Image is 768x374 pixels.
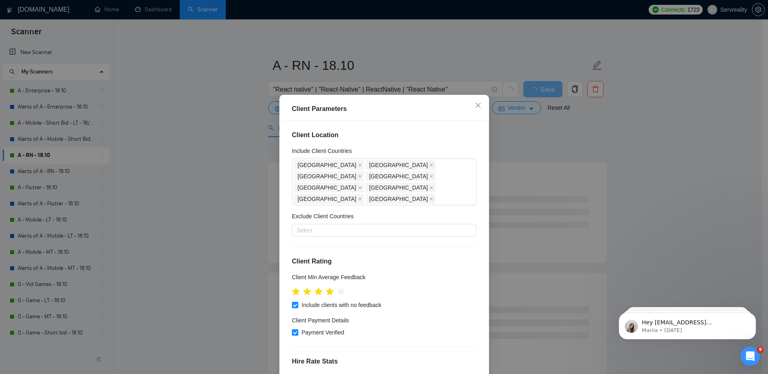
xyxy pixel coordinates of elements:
h5: Include Client Countries [292,146,352,155]
span: Germany [294,171,364,181]
span: close [429,174,433,178]
span: [GEOGRAPHIC_DATA] [369,194,428,203]
span: [GEOGRAPHIC_DATA] [298,194,356,203]
span: 9 [757,347,764,353]
span: [GEOGRAPHIC_DATA] [298,172,356,181]
span: [GEOGRAPHIC_DATA] [369,172,428,181]
span: [GEOGRAPHIC_DATA] [369,183,428,192]
span: star [326,287,334,295]
button: Close [467,95,489,117]
span: star [292,287,300,295]
span: close [358,174,362,178]
span: close [358,197,362,201]
span: [GEOGRAPHIC_DATA] [298,161,356,169]
iframe: Intercom live chat [741,347,760,366]
span: close [475,102,481,109]
span: star [314,287,323,295]
span: Denmark [294,194,364,204]
span: United Kingdom [365,160,435,170]
span: Payment Verified [298,328,348,337]
h5: Exclude Client Countries [292,212,354,221]
h4: Hire Rate Stats [292,357,477,366]
iframe: Intercom notifications message [607,296,768,352]
span: [GEOGRAPHIC_DATA] [298,183,356,192]
span: close [358,186,362,190]
span: star [337,287,345,295]
span: close [429,186,433,190]
span: United States [294,160,364,170]
span: close [429,163,433,167]
h4: Client Rating [292,257,477,266]
span: [GEOGRAPHIC_DATA] [369,161,428,169]
h5: Client Min Average Feedback [292,273,366,282]
span: star [303,287,311,295]
div: Client Parameters [292,104,477,114]
span: close [429,197,433,201]
span: Sweden [294,183,364,192]
span: close [358,163,362,167]
span: Norway [365,183,435,192]
h4: Client Payment Details [292,316,349,325]
span: Include clients with no feedback [298,301,385,309]
h4: Client Location [292,130,477,140]
span: Switzerland [365,194,435,204]
span: Netherlands [365,171,435,181]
